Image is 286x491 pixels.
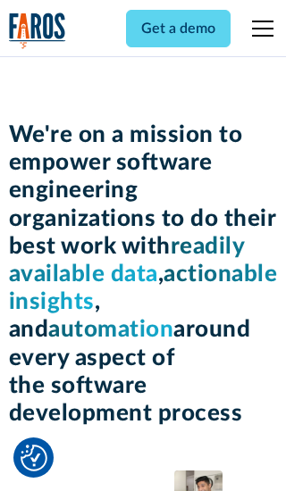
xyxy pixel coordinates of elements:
[241,7,277,50] div: menu
[9,12,66,49] a: home
[9,121,278,428] h1: We're on a mission to empower software engineering organizations to do their best work with , , a...
[48,318,173,341] span: automation
[9,12,66,49] img: Logo of the analytics and reporting company Faros.
[126,10,231,47] a: Get a demo
[21,445,47,471] img: Revisit consent button
[9,235,246,286] span: readily available data
[21,445,47,471] button: Cookie Settings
